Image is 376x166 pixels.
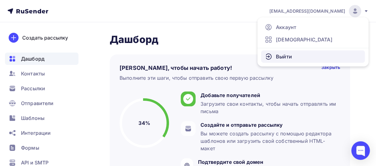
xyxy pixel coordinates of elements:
a: [EMAIL_ADDRESS][DOMAIN_NAME] [269,5,369,17]
div: Закрыть [321,64,340,72]
span: Контакты [21,70,45,77]
span: Отправители [21,100,54,107]
div: Выполните эти шаги, чтобы отправить свою первую рассылку [120,74,273,82]
ul: [EMAIL_ADDRESS][DOMAIN_NAME] [257,17,369,66]
div: Создайте и отправьте рассылку [201,121,337,129]
span: Выйти [276,53,292,60]
div: Загрузите свои контакты, чтобы начать отправлять им письма [201,100,337,115]
span: Дашборд [21,55,44,62]
span: Формы [21,144,39,151]
h2: Дашборд [110,33,350,46]
span: [DEMOGRAPHIC_DATA] [276,36,332,43]
a: Формы [5,142,78,154]
span: Шаблоны [21,114,44,122]
span: Интеграции [21,129,51,137]
h4: [PERSON_NAME], чтобы начать работу! [120,64,232,72]
div: Добавьте получателей [201,92,337,99]
a: Дашборд [5,53,78,65]
a: Рассылки [5,82,78,95]
a: Отправители [5,97,78,109]
h5: 34% [138,119,150,127]
div: Вы можете создать рассылку с помощью редактора шаблонов или загрузить свой собственный HTML-макет [201,130,337,152]
span: [EMAIL_ADDRESS][DOMAIN_NAME] [269,8,345,14]
a: Шаблоны [5,112,78,124]
div: Подтвердите свой домен [198,158,337,166]
a: Контакты [5,67,78,80]
span: Рассылки [21,85,45,92]
div: Создать рассылку [22,34,68,41]
span: Аккаунт [276,23,296,31]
